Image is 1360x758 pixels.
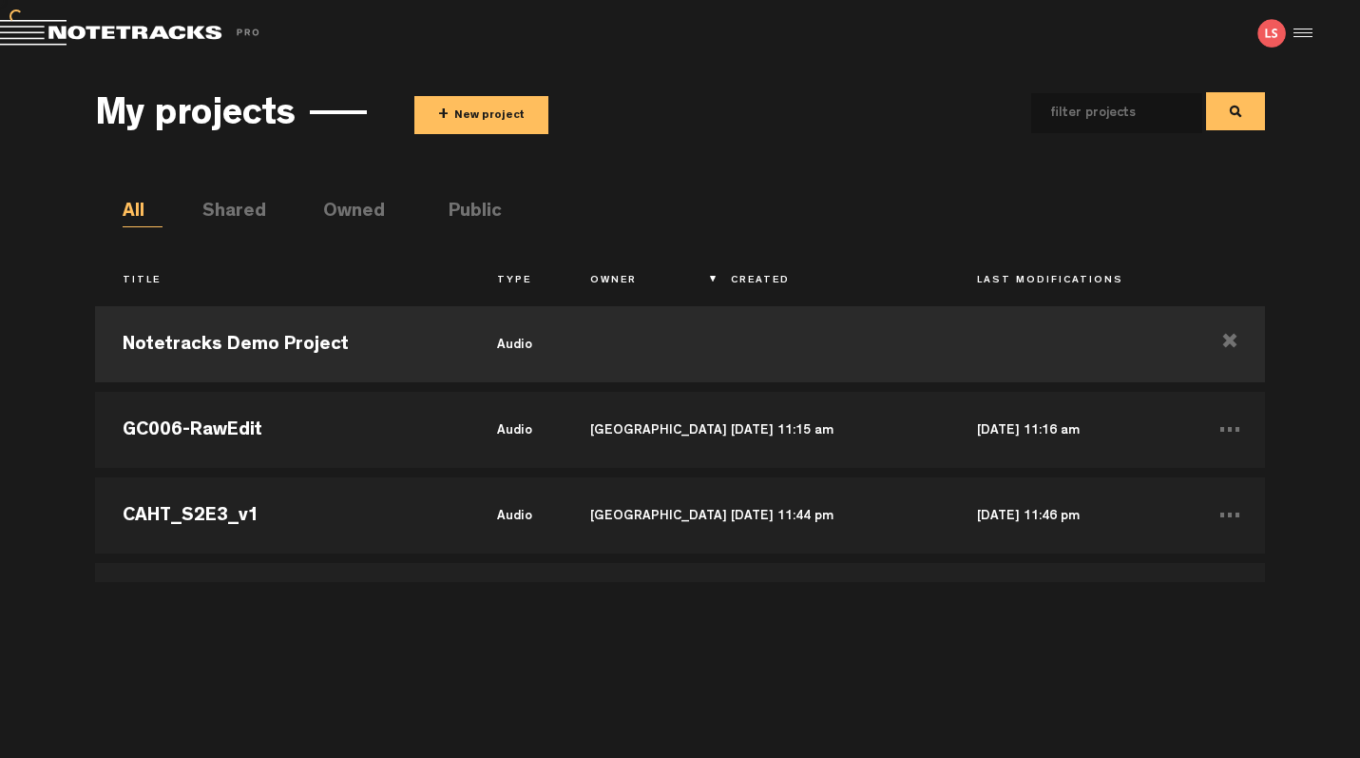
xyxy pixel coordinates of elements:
[95,301,469,387] td: Notetracks Demo Project
[95,96,296,138] h3: My projects
[469,473,563,558] td: audio
[323,199,363,227] li: Owned
[563,387,703,473] td: [GEOGRAPHIC_DATA]
[703,558,948,644] td: [DATE] 5:12 pm
[1195,558,1265,644] td: ...
[563,473,703,558] td: [GEOGRAPHIC_DATA]
[949,265,1195,298] th: Last Modifications
[123,199,163,227] li: All
[414,96,548,134] button: +New project
[469,301,563,387] td: audio
[1257,19,1286,48] img: letters
[469,558,563,644] td: audio
[449,199,488,227] li: Public
[202,199,242,227] li: Shared
[949,387,1195,473] td: [DATE] 11:16 am
[1195,387,1265,473] td: ...
[1195,473,1265,558] td: ...
[469,387,563,473] td: audio
[949,473,1195,558] td: [DATE] 11:46 pm
[703,265,948,298] th: Created
[438,105,449,126] span: +
[469,265,563,298] th: Type
[95,558,469,644] td: GCS1_E5_V1
[95,473,469,558] td: CAHT_S2E3_v1
[1031,93,1172,133] input: filter projects
[95,265,469,298] th: Title
[703,387,948,473] td: [DATE] 11:15 am
[949,558,1195,644] td: [DATE] 12:49 pm
[563,265,703,298] th: Owner
[563,558,703,644] td: [GEOGRAPHIC_DATA]
[703,473,948,558] td: [DATE] 11:44 pm
[95,387,469,473] td: GC006-RawEdit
